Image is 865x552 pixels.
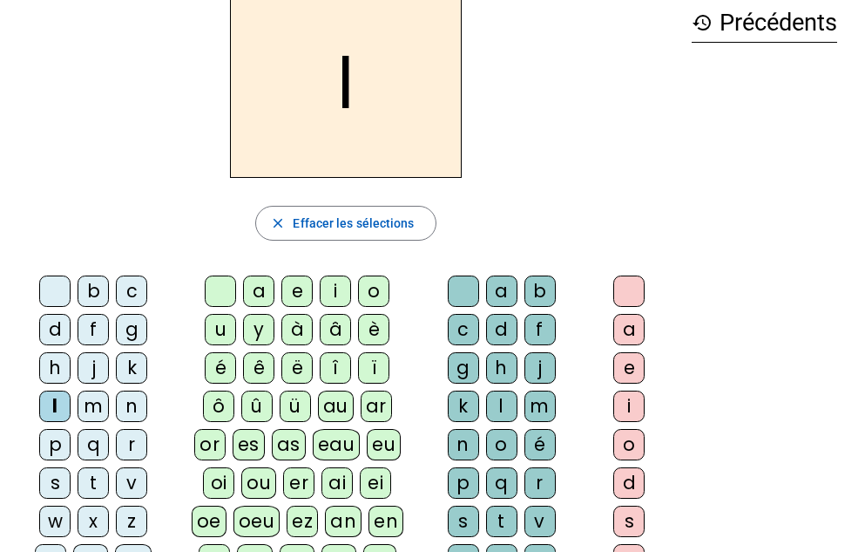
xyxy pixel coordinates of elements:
[320,276,351,307] div: i
[78,429,109,460] div: q
[116,429,147,460] div: r
[318,391,354,422] div: au
[116,352,147,384] div: k
[281,276,313,307] div: e
[243,276,274,307] div: a
[524,391,556,422] div: m
[78,467,109,499] div: t
[448,352,479,384] div: g
[116,276,147,307] div: c
[233,429,265,460] div: es
[448,391,479,422] div: k
[203,467,234,499] div: oi
[194,429,226,460] div: or
[448,314,479,345] div: c
[524,276,556,307] div: b
[281,314,313,345] div: à
[313,429,361,460] div: eau
[524,352,556,384] div: j
[78,314,109,345] div: f
[287,506,318,537] div: ez
[613,352,645,384] div: e
[486,276,517,307] div: a
[358,314,389,345] div: è
[524,314,556,345] div: f
[325,506,362,537] div: an
[361,391,392,422] div: ar
[39,467,71,499] div: s
[486,391,517,422] div: l
[78,276,109,307] div: b
[368,506,403,537] div: en
[524,429,556,460] div: é
[613,429,645,460] div: o
[116,314,147,345] div: g
[293,213,414,234] span: Effacer les sélections
[320,352,351,384] div: î
[116,506,147,537] div: z
[486,314,517,345] div: d
[205,314,236,345] div: u
[360,467,391,499] div: ei
[233,506,280,537] div: oeu
[192,506,226,537] div: oe
[358,352,389,384] div: ï
[78,352,109,384] div: j
[243,352,274,384] div: ê
[116,391,147,422] div: n
[448,506,479,537] div: s
[448,429,479,460] div: n
[320,314,351,345] div: â
[78,391,109,422] div: m
[241,467,276,499] div: ou
[205,352,236,384] div: é
[280,391,311,422] div: ü
[243,314,274,345] div: y
[321,467,353,499] div: ai
[486,506,517,537] div: t
[281,352,313,384] div: ë
[613,467,645,499] div: d
[39,506,71,537] div: w
[358,276,389,307] div: o
[524,506,556,537] div: v
[255,206,436,241] button: Effacer les sélections
[283,467,314,499] div: er
[448,467,479,499] div: p
[613,506,645,537] div: s
[486,429,517,460] div: o
[613,314,645,345] div: a
[524,467,556,499] div: r
[367,429,401,460] div: eu
[78,506,109,537] div: x
[692,12,713,33] mat-icon: history
[39,314,71,345] div: d
[270,215,286,231] mat-icon: close
[39,429,71,460] div: p
[39,352,71,384] div: h
[116,467,147,499] div: v
[486,467,517,499] div: q
[272,429,306,460] div: as
[241,391,273,422] div: û
[39,391,71,422] div: l
[613,391,645,422] div: i
[203,391,234,422] div: ô
[692,3,837,43] h3: Précédents
[486,352,517,384] div: h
